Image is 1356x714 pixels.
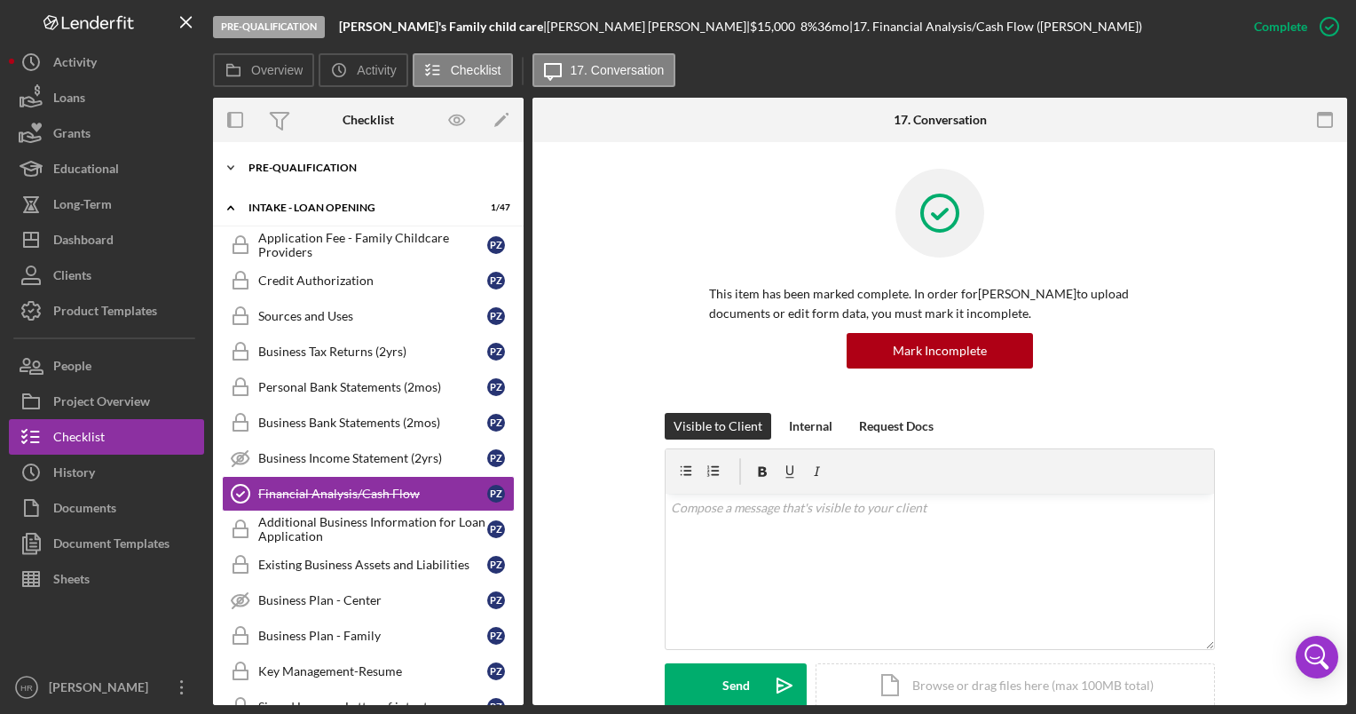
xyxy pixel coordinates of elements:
[222,618,515,654] a: Business Plan - FamilyPZ
[487,662,505,680] div: P Z
[53,293,157,333] div: Product Templates
[9,419,204,455] button: Checklist
[1236,9,1347,44] button: Complete
[343,113,394,127] div: Checklist
[53,455,95,495] div: History
[9,115,204,151] button: Grants
[222,654,515,689] a: Key Management-ResumePZ
[53,348,91,388] div: People
[222,227,515,263] a: Application Fee - Family Childcare ProvidersPZ
[709,284,1171,324] p: This item has been marked complete. In order for [PERSON_NAME] to upload documents or edit form d...
[53,490,116,530] div: Documents
[789,413,832,440] div: Internal
[894,113,987,127] div: 17. Conversation
[53,44,97,84] div: Activity
[222,440,515,476] a: Business Income Statement (2yrs)PZ
[478,202,510,213] div: 1 / 47
[487,556,505,574] div: P Z
[487,307,505,325] div: P Z
[487,520,505,538] div: P Z
[487,591,505,609] div: P Z
[53,258,91,297] div: Clients
[258,345,487,359] div: Business Tax Returns (2yrs)
[9,293,204,329] a: Product Templates
[9,80,204,115] button: Loans
[258,274,487,288] div: Credit Authorization
[248,163,501,173] div: Pre-Qualification
[487,627,505,645] div: P Z
[222,405,515,440] a: Business Bank Statements (2mos)PZ
[222,547,515,583] a: Existing Business Assets and LiabilitiesPZ
[258,380,487,394] div: Personal Bank Statements (2mos)
[258,309,487,323] div: Sources and Uses
[258,558,487,572] div: Existing Business Assets and Liabilities
[571,63,665,77] label: 17. Conversation
[487,272,505,290] div: P Z
[53,419,105,459] div: Checklist
[251,63,303,77] label: Overview
[357,63,396,77] label: Activity
[487,236,505,254] div: P Z
[53,384,150,424] div: Project Overview
[258,416,487,430] div: Business Bank Statements (2mos)
[665,413,771,440] button: Visible to Client
[9,384,204,419] button: Project Overview
[258,593,487,607] div: Business Plan - Center
[53,151,119,191] div: Educational
[722,663,750,708] div: Send
[222,334,515,369] a: Business Tax Returns (2yrs)PZ
[9,526,204,561] button: Document Templates
[222,298,515,334] a: Sources and UsesPZ
[339,19,543,34] b: [PERSON_NAME]'s Family child care
[893,333,987,369] div: Mark Incomplete
[53,115,91,155] div: Grants
[850,413,942,440] button: Request Docs
[9,561,204,597] button: Sheets
[9,670,204,705] button: HR[PERSON_NAME]
[258,700,487,714] div: Signed Lease or Letter of intent
[222,476,515,512] a: Financial Analysis/Cash FlowPZ
[222,263,515,298] a: Credit AuthorizationPZ
[487,449,505,467] div: P Z
[319,53,407,87] button: Activity
[665,663,807,708] button: Send
[213,16,325,38] div: Pre-Qualification
[817,20,849,34] div: 36 mo
[413,53,513,87] button: Checklist
[258,451,487,465] div: Business Income Statement (2yrs)
[849,20,1142,34] div: | 17. Financial Analysis/Cash Flow ([PERSON_NAME])
[222,369,515,405] a: Personal Bank Statements (2mos)PZ
[9,44,204,80] button: Activity
[674,413,762,440] div: Visible to Client
[487,414,505,432] div: P Z
[451,63,501,77] label: Checklist
[9,186,204,222] button: Long-Term
[1254,9,1307,44] div: Complete
[9,222,204,258] button: Dashboard
[9,151,204,186] a: Educational
[248,202,466,213] div: INTAKE - LOAN OPENING
[44,670,160,710] div: [PERSON_NAME]
[9,348,204,384] a: People
[258,231,487,259] div: Application Fee - Family Childcare Providers
[222,583,515,618] a: Business Plan - CenterPZ
[258,664,487,678] div: Key Management-Resume
[213,53,314,87] button: Overview
[9,455,204,490] button: History
[487,378,505,396] div: P Z
[20,683,33,693] text: HR
[487,343,505,361] div: P Z
[9,490,204,526] a: Documents
[9,258,204,293] button: Clients
[532,53,676,87] button: 17. Conversation
[847,333,1033,369] button: Mark Incomplete
[258,515,487,543] div: Additional Business Information for Loan Application
[53,80,85,120] div: Loans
